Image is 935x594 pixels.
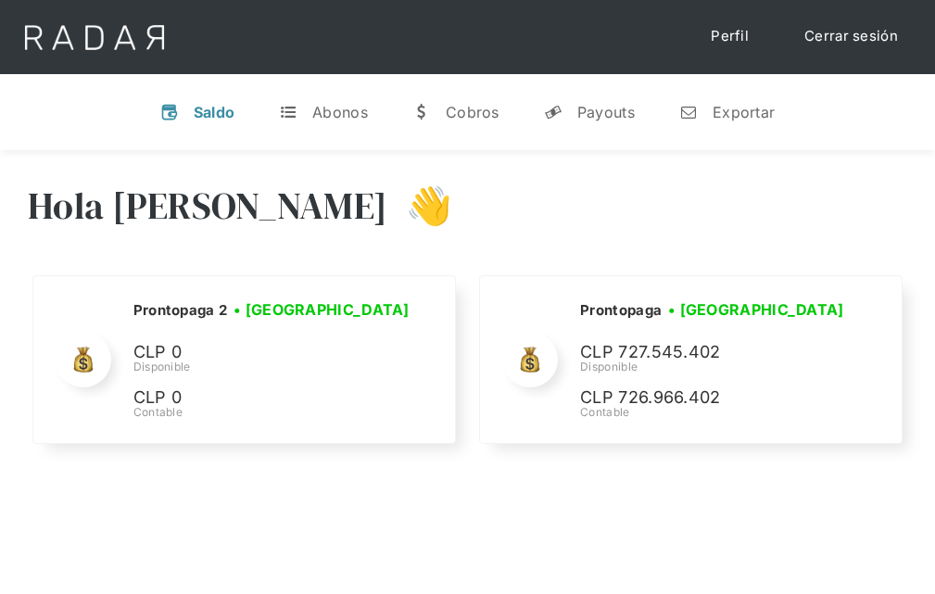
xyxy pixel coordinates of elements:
div: Contable [133,404,416,421]
a: Perfil [692,19,767,55]
h2: Prontopaga [580,301,662,320]
p: CLP 726.966.402 [580,385,858,411]
h3: • [GEOGRAPHIC_DATA] [668,298,844,321]
div: w [412,103,431,121]
div: Disponible [133,359,416,375]
h3: 👋 [387,183,452,229]
h2: Prontopaga 2 [133,301,228,320]
div: n [679,103,698,121]
div: Abonos [312,103,368,121]
div: t [279,103,297,121]
h3: • [GEOGRAPHIC_DATA] [234,298,410,321]
h3: Hola [PERSON_NAME] [28,183,387,229]
div: Disponible [580,359,858,375]
div: Saldo [194,103,235,121]
div: Cobros [446,103,499,121]
div: Exportar [713,103,775,121]
div: y [544,103,562,121]
a: Cerrar sesión [786,19,916,55]
p: CLP 0 [133,339,411,366]
p: CLP 0 [133,385,411,411]
p: CLP 727.545.402 [580,339,858,366]
div: v [160,103,179,121]
div: Contable [580,404,858,421]
div: Payouts [577,103,635,121]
